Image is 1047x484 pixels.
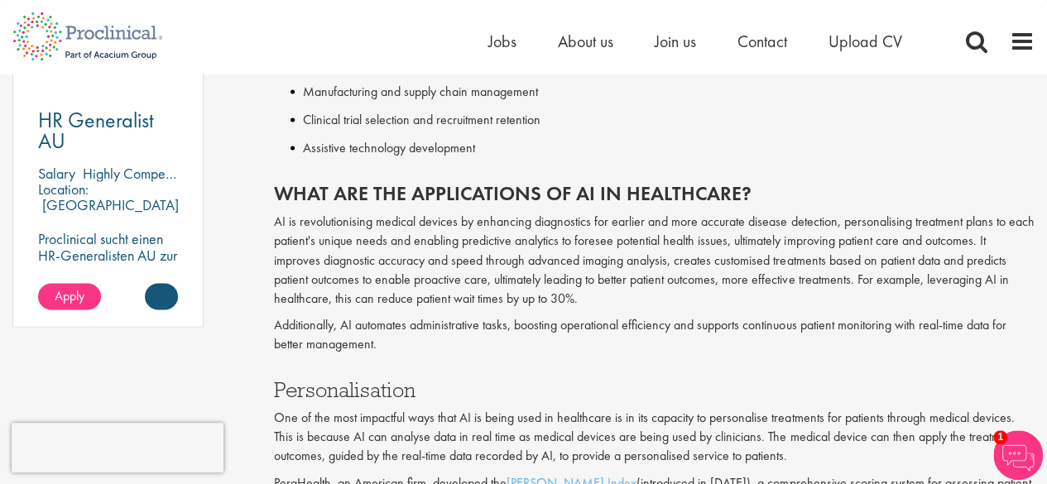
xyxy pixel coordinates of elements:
a: Upload CV [828,31,902,52]
a: Apply [38,283,101,309]
div: Domain: [DOMAIN_NAME] [43,43,182,56]
span: Location: [38,180,89,199]
li: Manufacturing and supply chain management [291,82,1035,102]
img: Chatbot [993,430,1043,480]
span: 1 [993,430,1007,444]
a: Jobs [488,31,516,52]
img: tab_keywords_by_traffic_grey.svg [165,96,178,109]
p: Proclinical sucht einen HR-Generalisten AU zur Verstärkung des Teams unseres Kunden in [GEOGRAPHI... [38,231,178,309]
img: logo_orange.svg [26,26,40,40]
p: Additionally, AI automates administrative tasks, boosting operational efficiency and supports con... [274,315,1035,353]
img: website_grey.svg [26,43,40,56]
a: Join us [655,31,696,52]
p: [GEOGRAPHIC_DATA], [GEOGRAPHIC_DATA] [38,195,183,230]
span: HR Generalist AU [38,106,154,155]
p: AI is revolutionising medical devices by enhancing diagnostics for earlier and more accurate dise... [274,213,1035,307]
iframe: reCAPTCHA [12,423,223,472]
h3: Personalisation [274,378,1035,400]
a: HR Generalist AU [38,110,178,151]
a: About us [558,31,613,52]
div: Keywords by Traffic [183,98,279,108]
img: tab_domain_overview_orange.svg [45,96,58,109]
h2: What are the applications of AI in healthcare? [274,183,1035,204]
span: Salary [38,164,75,183]
p: One of the most impactful ways that AI is being used in healthcare is in its capacity to personal... [274,408,1035,465]
div: v 4.0.24 [46,26,81,40]
span: Apply [55,286,84,304]
div: Domain Overview [63,98,148,108]
p: Highly Competitive [83,164,193,183]
li: Assistive technology development [291,138,1035,158]
a: Contact [737,31,787,52]
li: Clinical trial selection and recruitment retention [291,110,1035,130]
